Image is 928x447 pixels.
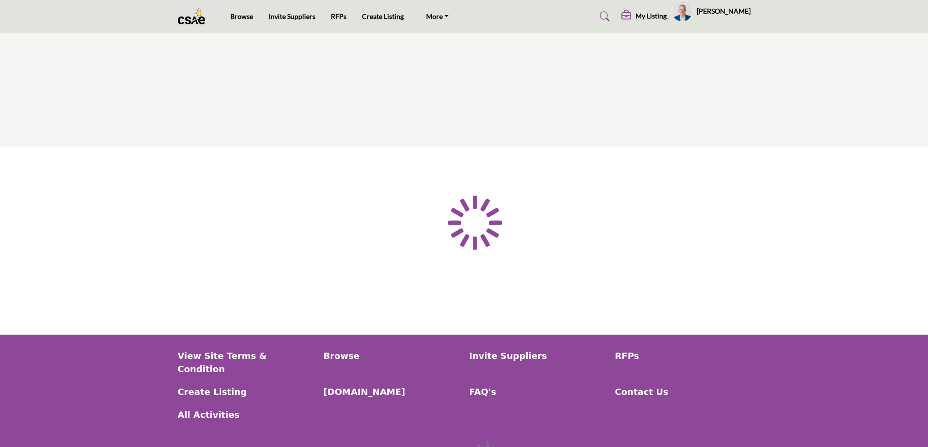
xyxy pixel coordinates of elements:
h5: My Listing [636,12,667,20]
a: Search [590,9,616,24]
a: Create Listing [362,12,404,20]
a: Invite Suppliers [269,12,315,20]
a: All Activities [178,408,313,421]
a: Browse [324,349,459,362]
a: Invite Suppliers [469,349,605,362]
div: My Listing [621,11,667,22]
a: Contact Us [615,385,751,398]
a: RFPs [615,349,751,362]
img: Site Logo [178,8,210,24]
a: More [419,10,455,23]
a: Create Listing [178,385,313,398]
a: RFPs [331,12,346,20]
a: View Site Terms & Condition [178,349,313,375]
h5: [PERSON_NAME] [697,6,751,16]
a: [DOMAIN_NAME] [324,385,459,398]
button: Show hide supplier dropdown [671,0,693,22]
a: Browse [230,12,253,20]
a: FAQ's [469,385,605,398]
